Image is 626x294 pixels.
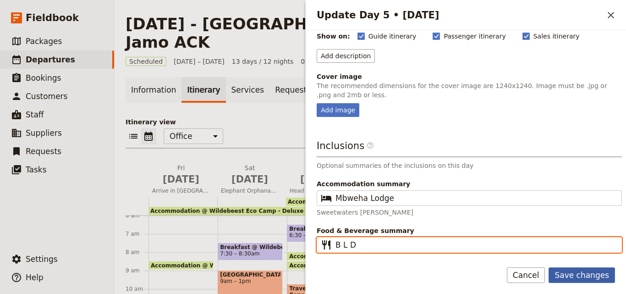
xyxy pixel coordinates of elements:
[317,226,622,235] span: Food & Beverage summary
[220,272,280,278] span: [GEOGRAPHIC_DATA]
[367,142,374,153] span: ​
[217,187,282,194] span: Elephant Orphanage and [GEOGRAPHIC_DATA]
[444,32,505,41] span: Passenger itinerary
[151,262,323,268] span: Accommodation @ Wildebeest Eco Camp - Deluxe Tent
[335,239,616,250] input: Food & Beverage summary​
[321,239,332,250] span: ​
[141,128,156,144] button: Calendar view
[226,77,270,103] a: Services
[148,187,214,194] span: Arrive in [GEOGRAPHIC_DATA]
[126,249,148,256] div: 8 am
[317,103,359,117] div: Add image
[321,193,332,204] span: ​
[317,32,350,41] div: Show on:
[126,285,148,293] div: 10 am
[289,232,329,239] span: 6:30 – 7:30am
[221,163,279,186] h2: Sat
[289,226,350,232] span: Breakfast @ Wildebeest Eco Camp - Deluxe Tent
[148,207,349,215] div: Accommodation @ Wildebeest Eco Camp - Deluxe TentWildebeest Eco Camp - Deluxe Tent
[26,165,47,174] span: Tasks
[126,15,594,51] h1: [DATE] - [GEOGRAPHIC_DATA] - [PERSON_NAME] Jamo ACK
[26,92,67,101] span: Customers
[217,163,286,197] button: Sat [DATE]Elephant Orphanage and [GEOGRAPHIC_DATA]
[126,117,615,127] p: Itinerary view
[317,49,375,63] button: Add description
[126,267,148,274] div: 9 am
[549,267,615,283] button: Save changes
[181,77,225,103] a: Itinerary
[150,208,319,214] span: Accommodation @ Wildebeest Eco Camp - Deluxe Tent
[301,57,336,66] span: 0/2 booked
[26,147,61,156] span: Requests
[148,261,214,270] div: Accommodation @ Wildebeest Eco Camp - Deluxe Tent
[221,172,279,186] span: [DATE]
[317,208,622,217] p: Sweetwaters [PERSON_NAME]
[26,273,44,282] span: Help
[126,212,148,219] div: 6 am
[317,8,603,22] h2: Update Day 5 • [DATE]
[126,230,148,238] div: 7 am
[174,57,225,66] span: [DATE] – [DATE]
[148,163,217,197] button: Fri [DATE]Arrive in [GEOGRAPHIC_DATA]
[287,224,352,242] div: Breakfast @ Wildebeest Eco Camp - Deluxe Tent6:30 – 7:30am
[232,57,294,66] span: 13 days / 12 nights
[286,198,487,206] div: Accommodation @ [GEOGRAPHIC_DATA][PERSON_NAME]Sweetwaters [PERSON_NAME]
[317,179,622,189] span: Accommodation summary
[26,128,62,138] span: Suppliers
[289,253,468,259] span: Accommodation @ [GEOGRAPHIC_DATA][PERSON_NAME]
[367,142,374,149] span: ​
[220,278,280,284] span: 9am – 1pm
[507,267,545,283] button: Cancel
[287,261,352,270] div: Accommodation @ Wildebeest Eco Camp - Deluxe Tent
[126,77,181,103] a: Information
[368,32,417,41] span: Guide itinerary
[152,172,210,186] span: [DATE]
[126,57,166,66] span: Scheduled
[317,161,622,170] p: Optional summaries of the inclusions on this day
[26,110,44,119] span: Staff
[26,73,61,83] span: Bookings
[287,252,352,261] div: Accommodation @ [GEOGRAPHIC_DATA][PERSON_NAME]
[289,262,461,268] span: Accommodation @ Wildebeest Eco Camp - Deluxe Tent
[269,77,316,103] a: Requests
[317,139,622,157] h3: Inclusions
[152,163,210,186] h2: Fri
[26,11,79,25] span: Fieldbook
[533,32,580,41] span: Sales itinerary
[126,128,141,144] button: List view
[335,193,616,204] input: Accommodation summary​
[26,37,62,46] span: Packages
[218,243,283,261] div: Breakfast @ Wildebeest Eco Camp - Deluxe Tent7:30 – 8:30am
[220,250,260,257] span: 7:30 – 8:30am
[26,255,58,264] span: Settings
[317,81,622,100] p: The recommended dimensions for the cover image are 1240x1240. Image must be .jpg or .png and 2mb ...
[220,244,280,250] span: Breakfast @ Wildebeest Eco Camp - Deluxe Tent
[603,7,619,23] button: Close drawer
[317,72,622,81] div: Cover image
[26,55,75,64] span: Departures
